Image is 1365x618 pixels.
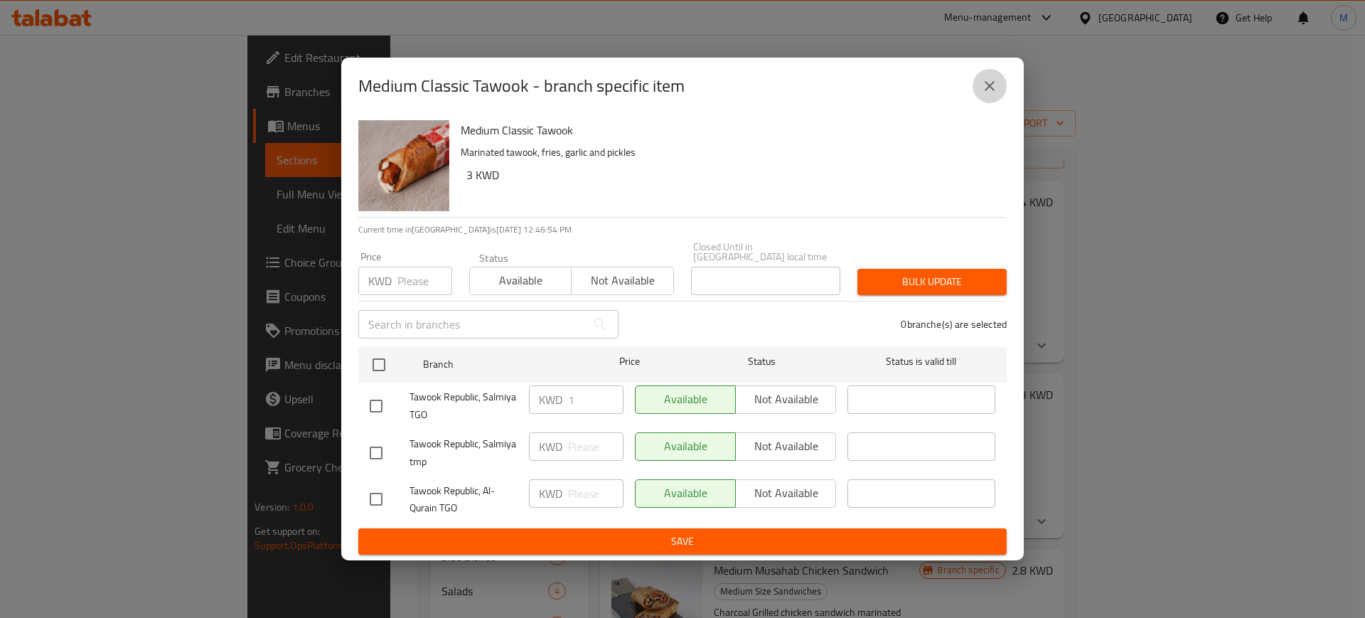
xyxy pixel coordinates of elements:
[476,270,566,291] span: Available
[571,267,673,295] button: Not available
[358,528,1007,555] button: Save
[466,165,995,185] h6: 3 KWD
[368,272,392,289] p: KWD
[869,273,995,291] span: Bulk update
[847,353,995,371] span: Status is valid till
[358,120,449,211] img: Medium Classic Tawook
[358,75,685,97] h2: Medium Classic Tawook - branch specific item
[409,388,518,424] span: Tawook Republic, Salmiya TGO
[857,269,1007,295] button: Bulk update
[539,438,562,455] p: KWD
[397,267,452,295] input: Please enter price
[409,482,518,518] span: Tawook Republic, Al-Qurain TGO
[539,391,562,408] p: KWD
[568,432,623,461] input: Please enter price
[539,485,562,502] p: KWD
[688,353,836,371] span: Status
[409,435,518,471] span: Tawook Republic, Salmiya tmp
[901,317,1007,331] p: 0 branche(s) are selected
[461,144,995,161] p: Marinated tawook, fries, garlic and pickles
[577,270,668,291] span: Not available
[973,69,1007,103] button: close
[568,479,623,508] input: Please enter price
[423,356,571,373] span: Branch
[469,267,572,295] button: Available
[568,385,623,414] input: Please enter price
[358,310,586,339] input: Search in branches
[370,533,995,550] span: Save
[582,353,677,371] span: Price
[358,223,1007,236] p: Current time in [GEOGRAPHIC_DATA] is [DATE] 12:46:54 PM
[461,120,995,140] h6: Medium Classic Tawook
